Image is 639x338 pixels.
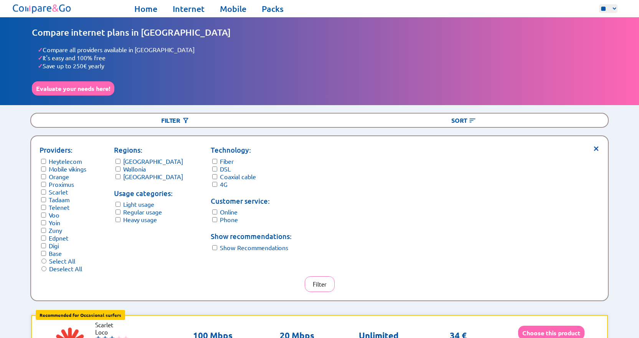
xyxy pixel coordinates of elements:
div: Filter [31,114,319,127]
label: Fiber [220,157,234,165]
label: Proximus [49,180,74,188]
label: Deselect All [49,265,82,272]
li: It's easy and 100% free [38,54,607,62]
a: Choose this product [518,329,585,336]
h1: Compare internet plans in [GEOGRAPHIC_DATA] [32,27,607,38]
label: Coaxial cable [220,173,256,180]
li: Loco [95,328,141,336]
label: [GEOGRAPHIC_DATA] [123,157,183,165]
label: Orange [49,173,69,180]
label: Light usage [123,200,154,208]
label: Zuny [49,226,62,234]
a: Mobile [220,3,246,14]
p: Usage categories: [114,188,183,199]
label: Select All [49,257,75,265]
p: Show recommendations: [211,231,292,242]
li: Save up to 250€ yearly [38,62,607,70]
img: Button open the filtering menu [182,117,190,124]
span: ✓ [38,46,43,54]
label: Yoin [49,219,60,226]
label: [GEOGRAPHIC_DATA] [123,173,183,180]
img: Logo of Compare&Go [11,2,73,15]
li: Scarlet [95,321,141,328]
li: Compare all providers available in [GEOGRAPHIC_DATA] [38,46,607,54]
span: ✓ [38,54,43,62]
p: Technology: [211,145,292,155]
a: Internet [173,3,205,14]
label: Mobile vikings [49,165,86,173]
label: Heytelecom [49,157,82,165]
label: Show Recommendations [220,244,288,251]
button: Evaluate your needs here! [32,81,114,96]
a: Home [134,3,157,14]
img: Button open the sorting menu [469,117,476,124]
label: Edpnet [49,234,68,242]
label: Heavy usage [123,216,157,223]
label: Wallonia [123,165,146,173]
span: × [593,145,599,150]
p: Regions: [114,145,183,155]
label: Telenet [49,203,69,211]
a: Packs [262,3,284,14]
label: Regular usage [123,208,162,216]
span: ✓ [38,62,43,70]
b: Recommended for Occasional surfers [40,312,121,318]
button: Filter [305,276,335,292]
label: Base [49,249,62,257]
label: Digi [49,242,59,249]
div: Sort [320,114,608,127]
p: Customer service: [211,196,292,206]
label: Phone [220,216,238,223]
label: Voo [49,211,59,219]
label: DSL [220,165,231,173]
p: Providers: [40,145,86,155]
label: 4G [220,180,228,188]
label: Tadaam [49,196,69,203]
label: Scarlet [49,188,68,196]
label: Online [220,208,238,216]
